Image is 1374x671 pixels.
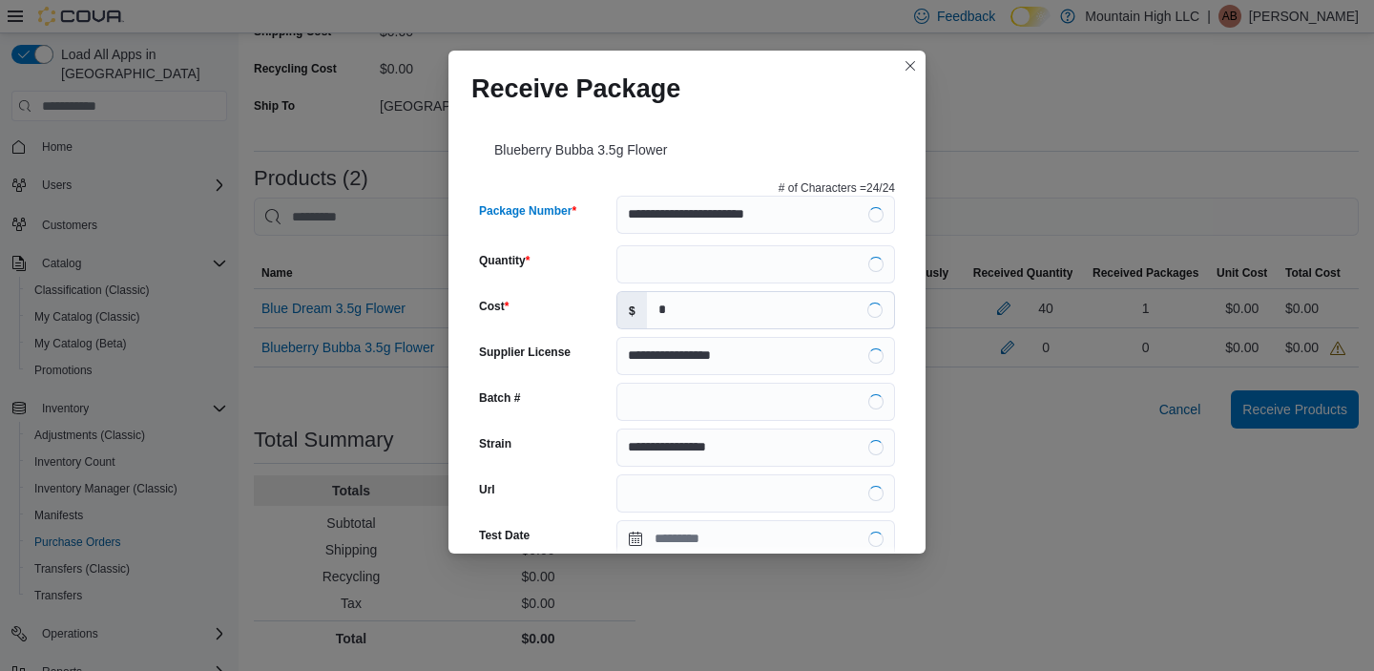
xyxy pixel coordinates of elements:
[616,520,895,558] input: Press the down key to open a popover containing a calendar.
[471,73,680,104] h1: Receive Package
[479,299,509,314] label: Cost
[479,390,520,406] label: Batch #
[479,436,511,451] label: Strain
[479,345,571,360] label: Supplier License
[899,54,922,77] button: Closes this modal window
[479,528,530,543] label: Test Date
[471,119,903,173] div: Blueberry Bubba 3.5g Flower
[479,203,576,219] label: Package Number
[779,180,895,196] p: # of Characters = 24 /24
[479,253,530,268] label: Quantity
[479,482,495,497] label: Url
[617,292,647,328] label: $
